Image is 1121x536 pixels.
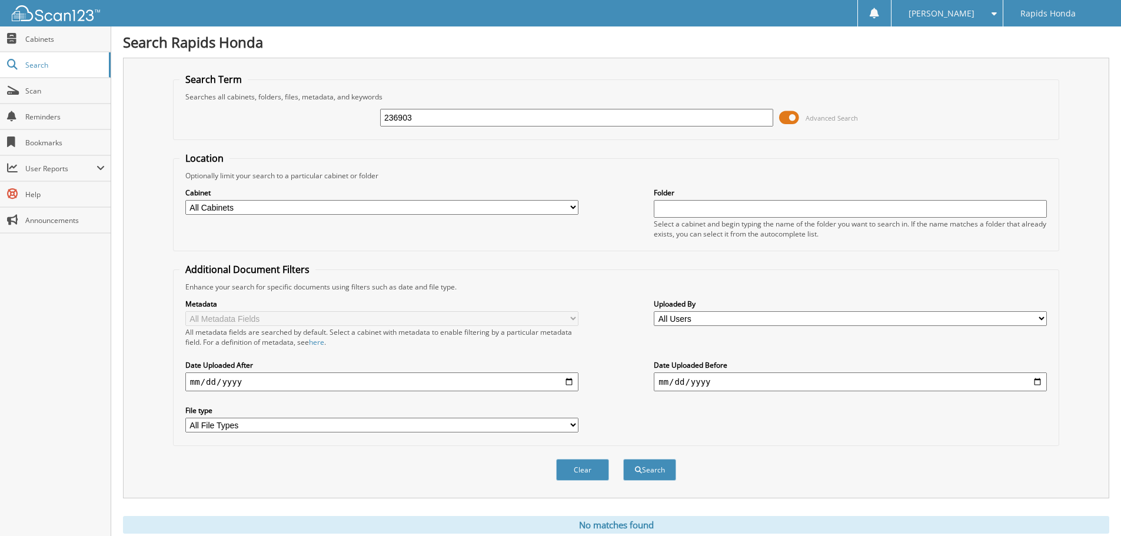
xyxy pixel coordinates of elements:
[185,188,578,198] label: Cabinet
[12,5,100,21] img: scan123-logo-white.svg
[909,10,974,17] span: [PERSON_NAME]
[654,299,1047,309] label: Uploaded By
[25,60,103,70] span: Search
[123,516,1109,534] div: No matches found
[185,360,578,370] label: Date Uploaded After
[179,171,1053,181] div: Optionally limit your search to a particular cabinet or folder
[179,282,1053,292] div: Enhance your search for specific documents using filters such as date and file type.
[1020,10,1076,17] span: Rapids Honda
[25,189,105,199] span: Help
[556,459,609,481] button: Clear
[25,215,105,225] span: Announcements
[309,337,324,347] a: here
[179,73,248,86] legend: Search Term
[654,219,1047,239] div: Select a cabinet and begin typing the name of the folder you want to search in. If the name match...
[185,405,578,415] label: File type
[654,360,1047,370] label: Date Uploaded Before
[185,327,578,347] div: All metadata fields are searched by default. Select a cabinet with metadata to enable filtering b...
[25,112,105,122] span: Reminders
[654,188,1047,198] label: Folder
[25,86,105,96] span: Scan
[123,32,1109,52] h1: Search Rapids Honda
[25,34,105,44] span: Cabinets
[179,263,315,276] legend: Additional Document Filters
[179,152,229,165] legend: Location
[185,299,578,309] label: Metadata
[25,138,105,148] span: Bookmarks
[179,92,1053,102] div: Searches all cabinets, folders, files, metadata, and keywords
[623,459,676,481] button: Search
[654,372,1047,391] input: end
[25,164,97,174] span: User Reports
[806,114,858,122] span: Advanced Search
[185,372,578,391] input: start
